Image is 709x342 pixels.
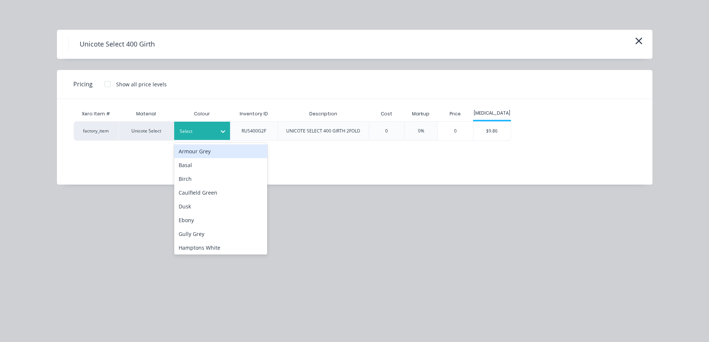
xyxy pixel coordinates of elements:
[437,106,473,121] div: Price
[74,106,118,121] div: Xero Item #
[404,106,437,121] div: Markup
[473,122,511,140] div: $9.86
[242,128,266,134] div: RUS400G2F
[174,144,267,158] div: Armour Grey
[73,80,93,89] span: Pricing
[174,158,267,172] div: Basal
[74,121,118,141] div: factory_item
[174,213,267,227] div: Ebony
[174,172,267,186] div: Birch
[174,227,267,241] div: Gully Grey
[116,80,167,88] div: Show all price levels
[303,105,343,123] div: Description
[234,105,274,123] div: Inventory ID
[438,122,473,140] div: 0
[473,110,511,116] div: [MEDICAL_DATA]
[418,128,424,134] div: 0%
[68,37,166,51] h4: Unicote Select 400 Girth
[174,199,267,213] div: Dusk
[385,128,388,134] div: 0
[174,241,267,255] div: Hamptons White
[118,106,174,121] div: Material
[286,128,360,134] div: UNICOTE SELECT 400 GIRTH 2FOLD
[174,186,267,199] div: Caulfield Green
[118,121,174,141] div: Unicote Select
[174,106,230,121] div: Colour
[369,106,405,121] div: Cost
